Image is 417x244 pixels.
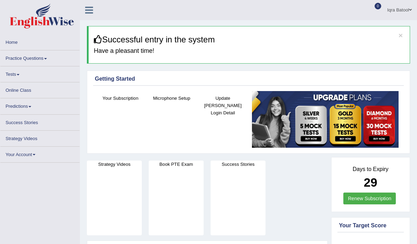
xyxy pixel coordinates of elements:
h4: Days to Expiry [339,166,402,172]
a: Renew Subscription [343,193,396,204]
a: Online Class [0,82,80,96]
h4: Microphone Setup [149,95,194,102]
img: small5.jpg [252,91,399,148]
a: Strategy Videos [0,131,80,144]
a: Your Account [0,147,80,160]
h3: Successful entry in the system [94,35,404,44]
a: Success Stories [0,115,80,128]
h4: Book PTE Exam [149,161,204,168]
a: Practice Questions [0,50,80,64]
a: Tests [0,66,80,80]
h4: Strategy Videos [87,161,142,168]
h4: Have a pleasant time! [94,48,404,55]
b: 29 [364,176,377,189]
h4: Update [PERSON_NAME] Login Detail [201,95,245,116]
div: Your Target Score [339,221,402,230]
span: 0 [375,3,382,9]
h4: Your Subscription [98,95,142,102]
button: × [399,32,403,39]
a: Home [0,34,80,48]
h4: Success Stories [211,161,265,168]
div: Getting Started [95,75,402,83]
a: Predictions [0,98,80,112]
